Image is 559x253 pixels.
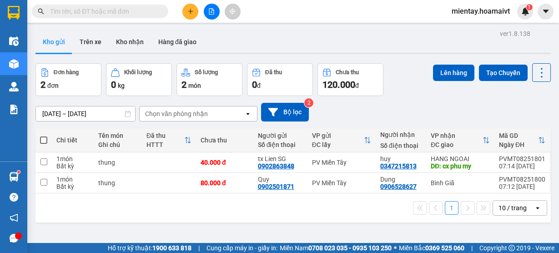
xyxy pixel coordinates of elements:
img: logo-vxr [8,6,20,20]
button: file-add [204,4,220,20]
span: question-circle [10,193,18,202]
sup: 1 [17,171,20,173]
img: warehouse-icon [9,82,19,91]
img: solution-icon [9,105,19,114]
button: Bộ lọc [261,103,309,121]
div: Đơn hàng [54,69,79,76]
span: đơn [47,82,59,89]
div: ĐC giao [431,141,483,148]
strong: 0369 525 060 [425,244,464,252]
span: message [10,234,18,243]
div: Số điện thoại [380,142,422,149]
span: Miền Nam [280,243,392,253]
button: Kho gửi [35,31,72,53]
span: 120.000 [322,79,355,90]
th: Toggle SortBy [494,128,550,152]
th: Toggle SortBy [142,128,196,152]
div: Khối lượng [124,69,152,76]
div: Số điện thoại [258,141,303,148]
span: plus [187,8,194,15]
div: 80.000 đ [201,179,249,187]
div: PV Miền Tây [312,159,371,166]
button: Đơn hàng2đơn [35,63,101,96]
img: warehouse-icon [9,59,19,69]
span: caret-down [542,7,550,15]
span: đ [355,82,359,89]
span: Hỗ trợ kỹ thuật: [108,243,191,253]
span: 2 [40,79,45,90]
th: Toggle SortBy [307,128,376,152]
span: Miền Bắc [399,243,464,253]
div: Bất kỳ [56,183,89,190]
div: 1 món [56,155,89,162]
div: HTTT [146,141,184,148]
span: aim [229,8,236,15]
button: caret-down [538,4,554,20]
div: 1 món [56,176,89,183]
div: 07:12 [DATE] [499,183,545,190]
button: Khối lượng0kg [106,63,172,96]
div: Tên món [98,132,137,139]
span: 2 [181,79,186,90]
div: PV Miền Tây [312,179,371,187]
div: VP gửi [312,132,364,139]
span: đ [257,82,261,89]
div: Chưa thu [336,69,359,76]
div: Chi tiết [56,137,89,144]
span: mientay.hoamaivt [444,5,517,17]
img: warehouse-icon [9,36,19,46]
div: Chưa thu [201,137,249,144]
strong: 1900 633 818 [152,244,191,252]
div: Người nhận [380,131,422,138]
sup: 1 [526,4,533,10]
div: 0347215813 [380,162,417,170]
div: 0902501871 [258,183,294,190]
div: Mã GD [499,132,538,139]
button: Đã thu0đ [247,63,313,96]
button: Lên hàng [433,65,474,81]
th: Toggle SortBy [426,128,494,152]
img: warehouse-icon [9,172,19,182]
div: 07:14 [DATE] [499,162,545,170]
button: Trên xe [72,31,109,53]
div: HANG NGOAI [431,155,490,162]
sup: 2 [304,98,313,107]
div: thung [98,179,137,187]
div: 0906528627 [380,183,417,190]
span: 0 [252,79,257,90]
div: DĐ: cx phu my [431,162,490,170]
div: 10 / trang [499,203,527,213]
div: VP nhận [431,132,483,139]
div: 40.000 đ [201,159,249,166]
span: notification [10,213,18,222]
strong: 0708 023 035 - 0935 103 250 [308,244,392,252]
div: Số lượng [195,69,218,76]
span: | [471,243,473,253]
span: search [38,8,44,15]
div: Người gửi [258,132,303,139]
button: Chưa thu120.000đ [317,63,383,96]
svg: open [244,110,252,117]
span: Cung cấp máy in - giấy in: [206,243,277,253]
div: Đã thu [265,69,282,76]
div: ĐC lấy [312,141,364,148]
div: Ngày ĐH [499,141,538,148]
input: Select a date range. [36,106,135,121]
span: file-add [208,8,215,15]
div: Chọn văn phòng nhận [145,109,208,118]
div: tx Lien SG [258,155,303,162]
div: Dung [380,176,422,183]
button: 1 [445,201,458,215]
img: icon-new-feature [521,7,529,15]
button: aim [225,4,241,20]
div: huy [380,155,422,162]
span: 0 [111,79,116,90]
span: món [188,82,201,89]
span: copyright [509,245,515,251]
div: thung [98,159,137,166]
button: Kho nhận [109,31,151,53]
button: Số lượng2món [176,63,242,96]
div: Đã thu [146,132,184,139]
div: Ghi chú [98,141,137,148]
span: 1 [528,4,531,10]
